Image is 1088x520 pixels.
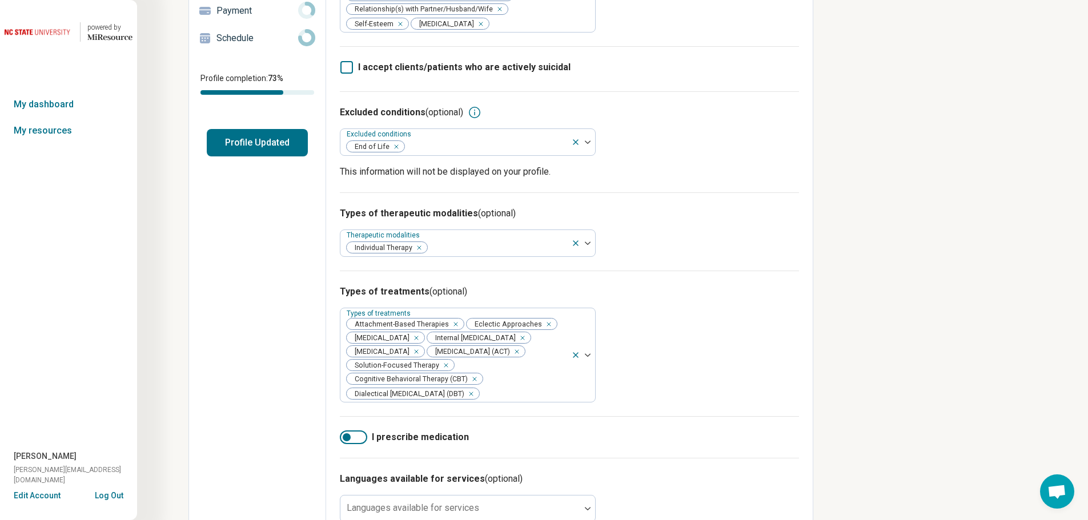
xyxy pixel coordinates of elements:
[347,231,422,239] label: Therapeutic modalities
[5,18,73,46] img: North Carolina State University
[347,346,413,357] span: [MEDICAL_DATA]
[95,490,123,499] button: Log Out
[427,332,519,343] span: Internal [MEDICAL_DATA]
[5,18,133,46] a: North Carolina State University powered by
[340,207,799,220] h3: Types of therapeutic modalities
[14,450,77,462] span: [PERSON_NAME]
[189,66,326,102] div: Profile completion:
[340,106,463,119] h3: Excluded conditions
[478,208,516,219] span: (optional)
[340,285,799,299] h3: Types of treatments
[200,90,314,95] div: Profile completion
[189,25,326,52] a: Schedule
[347,332,413,343] span: [MEDICAL_DATA]
[207,129,308,156] button: Profile Updated
[347,319,452,329] span: Attachment-Based Therapies
[216,31,298,45] p: Schedule
[347,4,496,15] span: Relationship(s) with Partner/Husband/Wife
[87,22,133,33] div: powered by
[347,130,413,138] label: Excluded conditions
[347,141,393,152] span: End of Life
[429,286,467,297] span: (optional)
[347,18,397,29] span: Self-Esteem
[347,309,413,317] label: Types of treatments
[358,62,571,72] span: I accept clients/patients who are actively suicidal
[340,472,799,486] h3: Languages available for services
[411,18,477,29] span: [MEDICAL_DATA]
[340,165,799,179] p: This information will not be displayed on your profile.
[1040,474,1074,509] div: Open chat
[14,490,61,502] button: Edit Account
[14,465,137,485] span: [PERSON_NAME][EMAIL_ADDRESS][DOMAIN_NAME]
[347,502,479,513] label: Languages available for services
[427,346,513,357] span: [MEDICAL_DATA] (ACT)
[467,319,545,329] span: Eclectic Approaches
[425,107,463,118] span: (optional)
[372,430,469,444] span: I prescribe medication
[347,388,468,399] span: Dialectical [MEDICAL_DATA] (DBT)
[347,373,471,384] span: Cognitive Behavioral Therapy (CBT)
[347,360,443,370] span: Solution-Focused Therapy
[485,473,523,484] span: (optional)
[268,74,283,83] span: 73 %
[216,4,298,18] p: Payment
[347,242,416,253] span: Individual Therapy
